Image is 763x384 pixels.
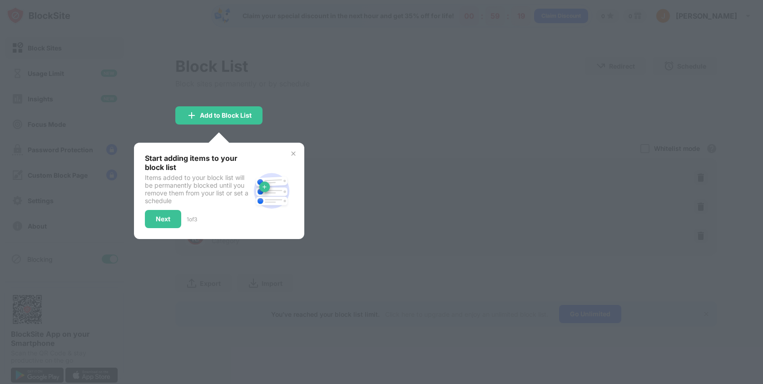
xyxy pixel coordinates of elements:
img: x-button.svg [290,150,297,157]
div: Add to Block List [200,112,252,119]
div: Start adding items to your block list [145,154,250,172]
img: block-site.svg [250,169,293,213]
div: 1 of 3 [187,216,197,223]
div: Items added to your block list will be permanently blocked until you remove them from your list o... [145,174,250,204]
div: Next [156,215,170,223]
